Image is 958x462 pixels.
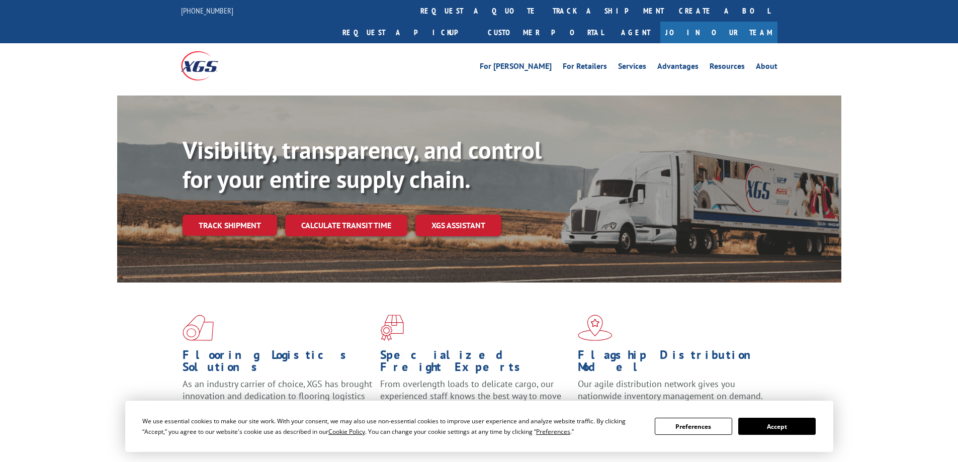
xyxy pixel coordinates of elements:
h1: Flagship Distribution Model [578,349,768,378]
img: xgs-icon-focused-on-flooring-red [380,315,404,341]
a: [PHONE_NUMBER] [181,6,233,16]
button: Accept [738,418,816,435]
h1: Flooring Logistics Solutions [183,349,373,378]
div: We use essential cookies to make our site work. With your consent, we may also use non-essential ... [142,416,643,437]
span: Cookie Policy [328,427,365,436]
a: Track shipment [183,215,277,236]
a: Join Our Team [660,22,777,43]
span: Our agile distribution network gives you nationwide inventory management on demand. [578,378,763,402]
img: xgs-icon-total-supply-chain-intelligence-red [183,315,214,341]
p: From overlength loads to delicate cargo, our experienced staff knows the best way to move your fr... [380,378,570,423]
div: Cookie Consent Prompt [125,401,833,452]
a: Customer Portal [480,22,611,43]
a: Agent [611,22,660,43]
a: For Retailers [563,62,607,73]
img: xgs-icon-flagship-distribution-model-red [578,315,613,341]
h1: Specialized Freight Experts [380,349,570,378]
button: Preferences [655,418,732,435]
a: Request a pickup [335,22,480,43]
span: As an industry carrier of choice, XGS has brought innovation and dedication to flooring logistics... [183,378,372,414]
a: About [756,62,777,73]
a: Advantages [657,62,699,73]
a: For [PERSON_NAME] [480,62,552,73]
a: Calculate transit time [285,215,407,236]
a: XGS ASSISTANT [415,215,501,236]
a: Resources [710,62,745,73]
span: Preferences [536,427,570,436]
a: Services [618,62,646,73]
b: Visibility, transparency, and control for your entire supply chain. [183,134,542,195]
